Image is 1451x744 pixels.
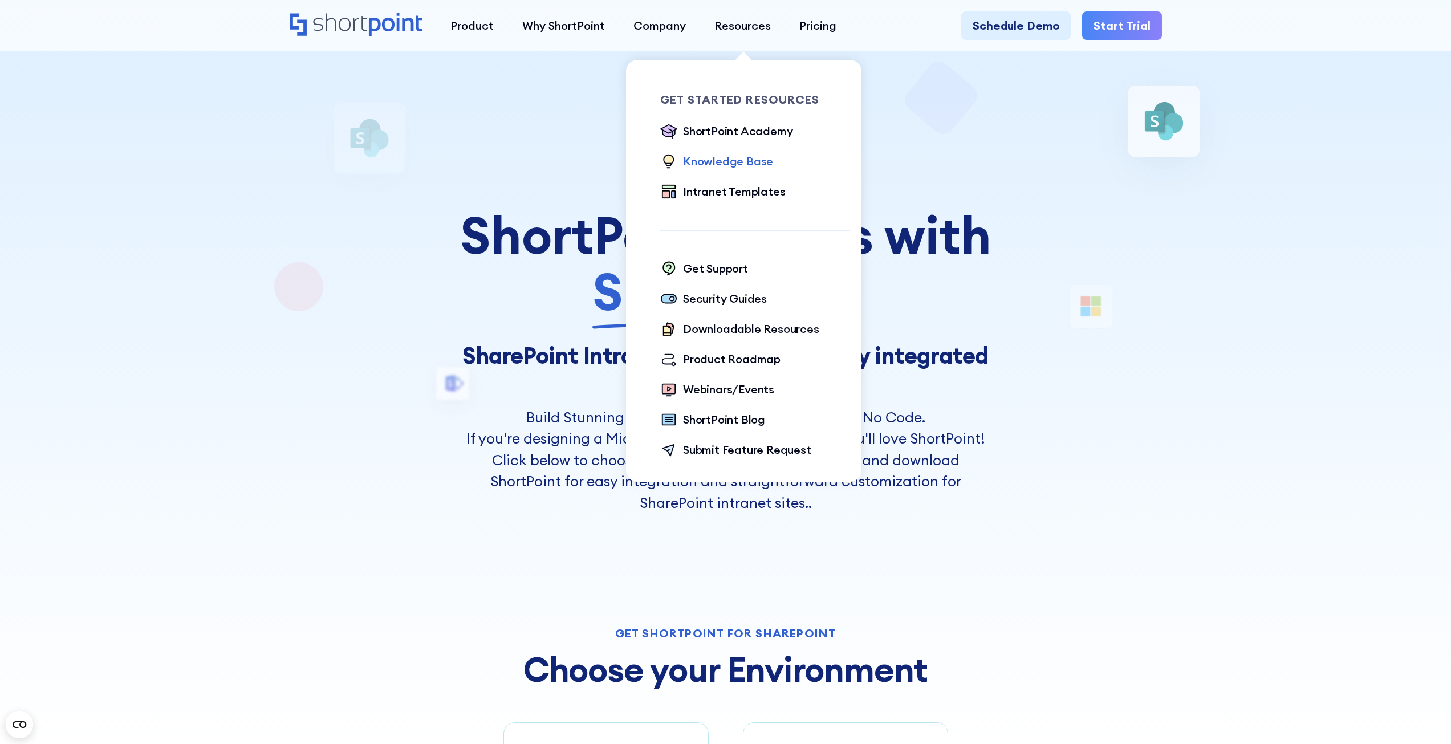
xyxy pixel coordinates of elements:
div: ShortPoint works with [458,207,993,320]
a: Resources [700,11,785,40]
a: Intranet Templates [660,183,785,202]
p: If you're designing a Microsoft SharePoint intranet site, you'll love ShortPoint! Click below to ... [458,428,993,514]
a: Home [290,13,422,38]
div: ShortPoint Blog [683,411,765,428]
div: Resources [714,17,771,34]
button: Open CMP widget [6,711,33,738]
h2: Choose your Environment [503,651,948,688]
div: Downloadable Resources [683,320,819,338]
div: Why ShortPoint [522,17,605,34]
div: Company [633,17,686,34]
div: Intranet Templates [683,183,785,200]
a: Downloadable Resources [660,320,819,339]
a: Get Support [660,260,748,279]
a: Knowledge Base [660,153,773,172]
a: Pricing [785,11,851,40]
a: Start Trial [1082,11,1162,40]
div: Get Support [683,260,748,277]
div: ShortPoint Academy [683,123,792,140]
a: Schedule Demo [961,11,1071,40]
a: Product Roadmap [660,351,781,369]
div: Knowledge Base [683,153,773,170]
div: Product [450,17,494,34]
div: Pricing [799,17,836,34]
a: Company [619,11,700,40]
div: Get Shortpoint for Sharepoint [503,628,948,639]
div: Security Guides [683,290,767,307]
a: Submit Feature Request [660,441,811,460]
a: Security Guides [660,290,767,309]
div: Get Started Resources [660,94,850,105]
a: Product [436,11,508,40]
a: Why ShortPoint [508,11,619,40]
h1: SharePoint Intranet sites can be easily integrated with ShortPoint [458,343,993,396]
a: Webinars/Events [660,381,774,400]
a: ShortPoint Academy [660,123,792,141]
span: SharePoint [592,263,859,320]
div: Product Roadmap [683,351,781,368]
a: ShortPoint Blog [660,411,765,430]
div: Submit Feature Request [683,441,811,458]
h2: Build Stunning SharePoint Intranet sites Fast With No Code. [458,407,993,429]
div: Webinars/Events [683,381,774,398]
iframe: Chat Widget [1246,612,1451,744]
